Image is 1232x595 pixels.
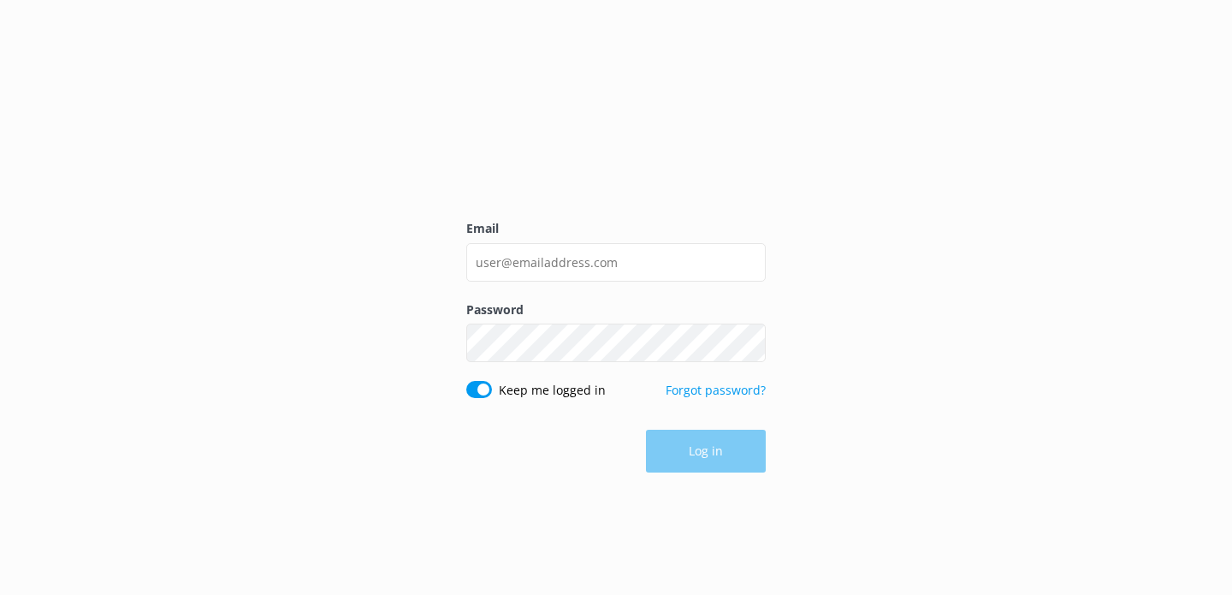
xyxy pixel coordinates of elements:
[466,300,766,319] label: Password
[466,243,766,282] input: user@emailaddress.com
[499,381,606,400] label: Keep me logged in
[731,326,766,360] button: Show password
[466,219,766,238] label: Email
[666,382,766,398] a: Forgot password?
